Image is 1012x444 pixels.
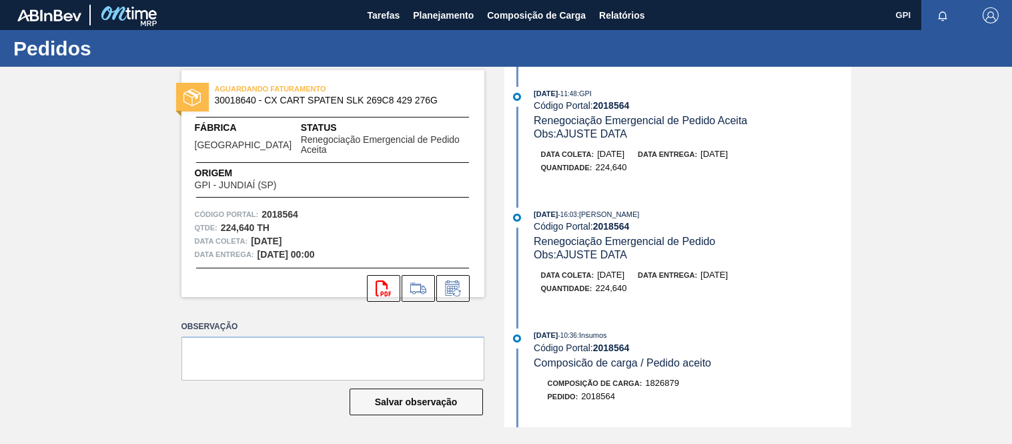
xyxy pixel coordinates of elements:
[581,391,615,401] span: 2018564
[599,7,644,23] span: Relatórios
[350,389,483,415] button: Salvar observação
[593,221,630,232] strong: 2018564
[534,89,558,97] span: [DATE]
[700,270,728,280] span: [DATE]
[215,82,402,95] span: AGUARDANDO FATURAMENTO
[534,249,627,260] span: Obs: AJUSTE DATA
[402,275,435,302] div: Ir para Composição de Carga
[367,275,400,302] div: Abrir arquivo PDF
[534,343,851,353] div: Código Portal:
[534,236,715,247] span: Renegociação Emergencial de Pedido
[638,150,697,158] span: Data entrega:
[638,271,697,279] span: Data entrega:
[921,6,964,25] button: Notificações
[577,210,640,218] span: : [PERSON_NAME]
[577,89,592,97] span: : GPI
[541,271,594,279] span: Data coleta:
[301,121,471,135] span: Status
[513,214,521,222] img: atual
[195,180,277,190] span: GPI - JUNDIAÍ (SP)
[596,283,627,293] span: 224,640
[195,121,301,135] span: Fábrica
[195,166,315,180] span: Origem
[700,149,728,159] span: [DATE]
[597,149,624,159] span: [DATE]
[558,332,577,339] span: - 10:36
[577,331,607,339] span: : Insumos
[183,89,201,106] img: status
[558,211,577,218] span: - 16:03
[548,379,642,387] span: Composição de Carga :
[534,357,711,369] span: Composicão de carga / Pedido aceito
[534,221,851,232] div: Código Portal:
[215,95,457,105] span: 30018640 - CX CART SPATEN SLK 269C8 429 276G
[596,162,627,172] span: 224,640
[195,208,259,221] span: Código Portal:
[258,249,315,260] strong: [DATE] 00:00
[221,222,270,233] strong: 224,640 TH
[541,284,592,292] span: Quantidade :
[534,115,747,126] span: Renegociação Emergencial de Pedido Aceita
[181,317,484,337] label: Observação
[558,90,577,97] span: - 11:48
[983,7,999,23] img: Logout
[593,100,630,111] strong: 2018564
[367,7,400,23] span: Tarefas
[597,270,624,280] span: [DATE]
[534,331,558,339] span: [DATE]
[513,93,521,101] img: atual
[195,234,248,248] span: Data coleta:
[534,100,851,111] div: Código Portal:
[541,150,594,158] span: Data coleta:
[487,7,586,23] span: Composição de Carga
[301,135,471,156] span: Renegociação Emergencial de Pedido Aceita
[534,128,627,140] span: Obs: AJUSTE DATA
[13,41,250,56] h1: Pedidos
[195,248,254,261] span: Data entrega:
[436,275,470,302] div: Informar alteração no pedido
[593,343,630,353] strong: 2018564
[548,393,578,401] span: Pedido :
[17,9,81,21] img: TNhmsLtSVTkK8tSr43FrP2fwEKptu5GPRR3wAAAABJRU5ErkJggg==
[195,221,217,234] span: Qtde :
[513,335,521,343] img: atual
[195,140,292,150] span: [GEOGRAPHIC_DATA]
[645,378,679,388] span: 1826879
[262,209,298,220] strong: 2018564
[413,7,474,23] span: Planejamento
[534,210,558,218] span: [DATE]
[541,164,592,172] span: Quantidade :
[251,236,282,246] strong: [DATE]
